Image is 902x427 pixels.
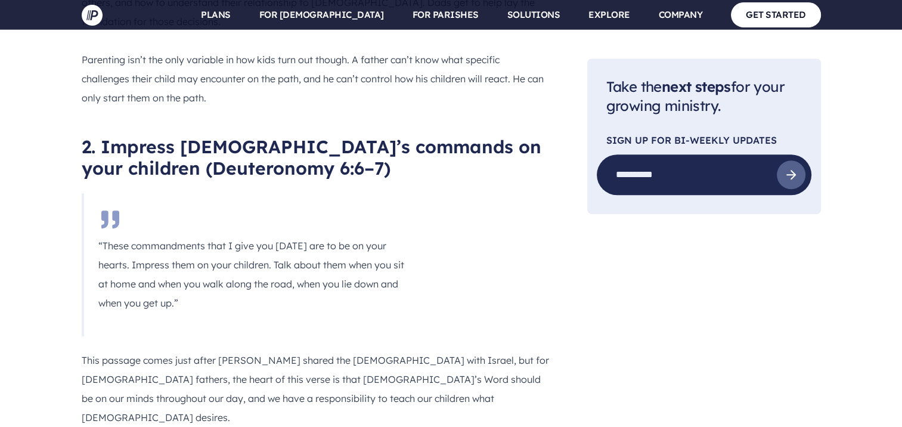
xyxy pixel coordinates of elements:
h2: 2. Impress [DEMOGRAPHIC_DATA]’s commands on your children (Deuteronomy 6:6–7) [82,136,549,179]
span: Take the for your growing ministry. [606,78,785,115]
p: Sign Up For Bi-Weekly Updates [606,136,802,146]
span: next steps [662,78,731,95]
a: GET STARTED [731,2,821,27]
p: This passage comes just after [PERSON_NAME] shared the [DEMOGRAPHIC_DATA] with Israel, but for [D... [82,351,549,427]
p: “These commandments that I give you [DATE] are to be on your hearts. Impress them on your childre... [98,236,411,312]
